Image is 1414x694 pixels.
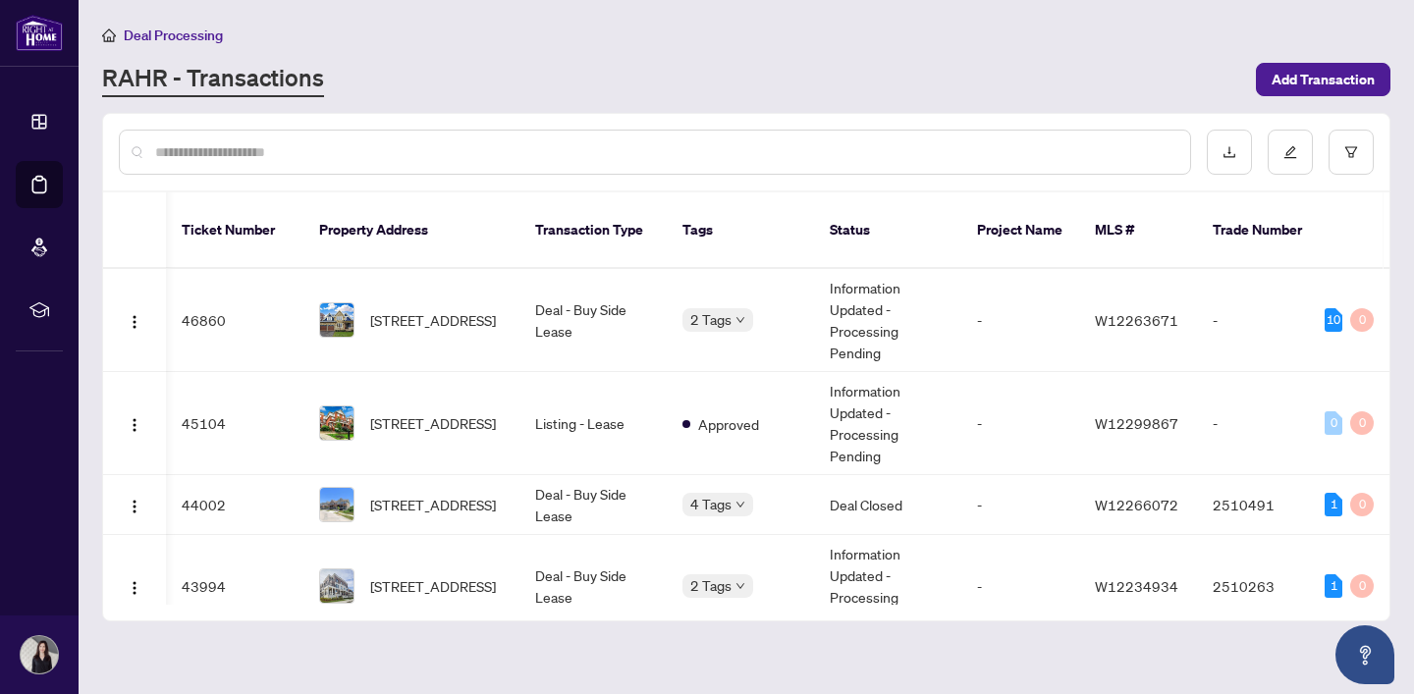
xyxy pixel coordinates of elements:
[519,475,667,535] td: Deal - Buy Side Lease
[1325,493,1342,516] div: 1
[961,269,1079,372] td: -
[1095,311,1178,329] span: W12263671
[1325,308,1342,332] div: 10
[1197,535,1334,638] td: 2510263
[814,535,961,638] td: Information Updated - Processing Pending
[1197,192,1334,269] th: Trade Number
[735,315,745,325] span: down
[166,475,303,535] td: 44002
[961,192,1079,269] th: Project Name
[166,372,303,475] td: 45104
[16,15,63,51] img: logo
[21,636,58,673] img: Profile Icon
[961,535,1079,638] td: -
[102,62,324,97] a: RAHR - Transactions
[1350,493,1374,516] div: 0
[1268,130,1313,175] button: edit
[961,475,1079,535] td: -
[1350,308,1374,332] div: 0
[124,27,223,44] span: Deal Processing
[303,192,519,269] th: Property Address
[370,494,496,515] span: [STREET_ADDRESS]
[1079,192,1197,269] th: MLS #
[320,406,353,440] img: thumbnail-img
[127,417,142,433] img: Logo
[127,499,142,514] img: Logo
[320,303,353,337] img: thumbnail-img
[1325,411,1342,435] div: 0
[1197,269,1334,372] td: -
[1197,372,1334,475] td: -
[1344,145,1358,159] span: filter
[127,580,142,596] img: Logo
[1256,63,1390,96] button: Add Transaction
[166,535,303,638] td: 43994
[814,475,961,535] td: Deal Closed
[690,574,732,597] span: 2 Tags
[1350,574,1374,598] div: 0
[370,309,496,331] span: [STREET_ADDRESS]
[735,581,745,591] span: down
[166,192,303,269] th: Ticket Number
[814,192,961,269] th: Status
[119,407,150,439] button: Logo
[1335,625,1394,684] button: Open asap
[814,372,961,475] td: Information Updated - Processing Pending
[119,489,150,520] button: Logo
[1283,145,1297,159] span: edit
[814,269,961,372] td: Information Updated - Processing Pending
[667,192,814,269] th: Tags
[119,570,150,602] button: Logo
[320,569,353,603] img: thumbnail-img
[735,500,745,509] span: down
[1325,574,1342,598] div: 1
[119,304,150,336] button: Logo
[370,412,496,434] span: [STREET_ADDRESS]
[690,308,732,331] span: 2 Tags
[1095,496,1178,513] span: W12266072
[1197,475,1334,535] td: 2510491
[519,372,667,475] td: Listing - Lease
[1207,130,1252,175] button: download
[1329,130,1374,175] button: filter
[1272,64,1375,95] span: Add Transaction
[102,28,116,42] span: home
[519,192,667,269] th: Transaction Type
[961,372,1079,475] td: -
[698,413,759,435] span: Approved
[1095,577,1178,595] span: W12234934
[127,314,142,330] img: Logo
[320,488,353,521] img: thumbnail-img
[519,269,667,372] td: Deal - Buy Side Lease
[166,269,303,372] td: 46860
[1350,411,1374,435] div: 0
[1223,145,1236,159] span: download
[1095,414,1178,432] span: W12299867
[519,535,667,638] td: Deal - Buy Side Lease
[370,575,496,597] span: [STREET_ADDRESS]
[690,493,732,515] span: 4 Tags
